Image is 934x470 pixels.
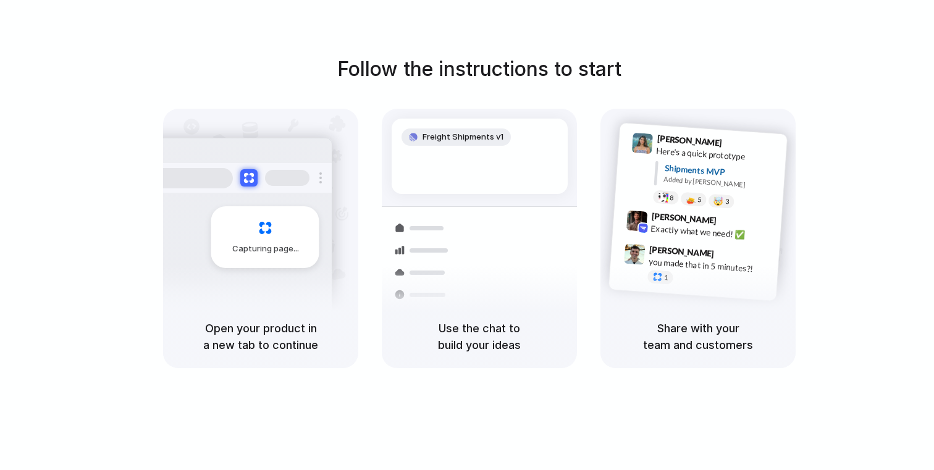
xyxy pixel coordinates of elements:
div: 🤯 [713,197,724,206]
span: 9:41 AM [726,138,751,153]
h5: Share with your team and customers [615,320,781,353]
span: 9:47 AM [718,249,743,264]
h5: Use the chat to build your ideas [397,320,562,353]
span: 3 [725,198,730,205]
div: Added by [PERSON_NAME] [663,174,777,192]
div: Exactly what we need! ✅ [650,222,774,243]
h1: Follow the instructions to start [337,54,621,84]
div: Shipments MVP [664,162,778,182]
h5: Open your product in a new tab to continue [178,320,343,353]
span: [PERSON_NAME] [649,243,715,261]
span: [PERSON_NAME] [651,209,717,227]
span: 5 [697,196,702,203]
span: 1 [664,274,668,281]
span: 8 [670,195,674,201]
div: you made that in 5 minutes?! [648,256,772,277]
span: Capturing page [232,243,301,255]
div: Here's a quick prototype [656,145,780,166]
span: 9:42 AM [720,216,746,230]
span: [PERSON_NAME] [657,132,722,149]
span: Freight Shipments v1 [423,131,503,143]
